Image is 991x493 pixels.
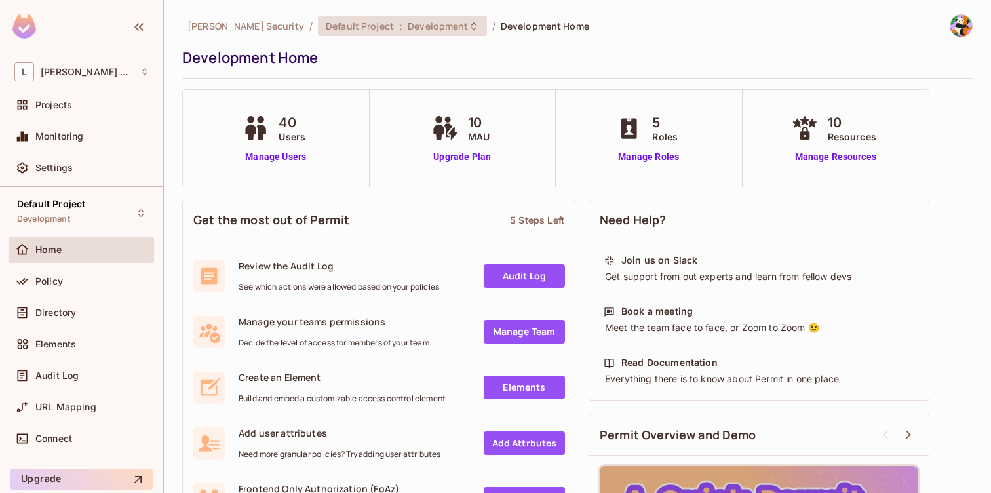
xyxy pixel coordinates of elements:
[621,305,693,318] div: Book a meeting
[35,370,79,381] span: Audit Log
[182,48,966,68] div: Development Home
[429,150,496,164] a: Upgrade Plan
[468,113,490,132] span: 10
[41,67,134,77] span: Workspace: Lumia Security
[35,402,96,412] span: URL Mapping
[35,339,76,349] span: Elements
[35,276,63,286] span: Policy
[35,131,84,142] span: Monitoring
[35,307,76,318] span: Directory
[613,150,684,164] a: Manage Roles
[501,20,589,32] span: Development Home
[279,130,305,144] span: Users
[193,212,349,228] span: Get the most out of Permit
[484,320,565,344] a: Manage Team
[950,15,972,37] img: David Mamistvalov
[326,20,394,32] span: Default Project
[14,62,34,81] span: L
[604,270,914,283] div: Get support from out experts and learn from fellow devs
[484,264,565,288] a: Audit Log
[279,113,305,132] span: 40
[652,113,678,132] span: 5
[239,260,439,272] span: Review the Audit Log
[239,315,429,328] span: Manage your teams permissions
[35,245,62,255] span: Home
[604,321,914,334] div: Meet the team face to face, or Zoom to Zoom 😉
[600,212,667,228] span: Need Help?
[408,20,468,32] span: Development
[239,393,446,404] span: Build and embed a customizable access control element
[600,427,756,443] span: Permit Overview and Demo
[12,14,36,39] img: SReyMgAAAABJRU5ErkJggg==
[239,338,429,348] span: Decide the level of access for members of your team
[239,282,439,292] span: See which actions were allowed based on your policies
[510,214,564,226] div: 5 Steps Left
[17,199,85,209] span: Default Project
[828,113,876,132] span: 10
[828,130,876,144] span: Resources
[398,21,403,31] span: :
[492,20,496,32] li: /
[239,427,440,439] span: Add user attributes
[239,150,312,164] a: Manage Users
[35,100,72,110] span: Projects
[484,431,565,455] a: Add Attrbutes
[187,20,304,32] span: the active workspace
[17,214,70,224] span: Development
[604,372,914,385] div: Everything there is to know about Permit in one place
[10,469,153,490] button: Upgrade
[621,254,697,267] div: Join us on Slack
[239,371,446,384] span: Create an Element
[484,376,565,399] a: Elements
[652,130,678,144] span: Roles
[309,20,313,32] li: /
[35,433,72,444] span: Connect
[621,356,718,369] div: Read Documentation
[468,130,490,144] span: MAU
[35,163,73,173] span: Settings
[788,150,883,164] a: Manage Resources
[239,449,440,460] span: Need more granular policies? Try adding user attributes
